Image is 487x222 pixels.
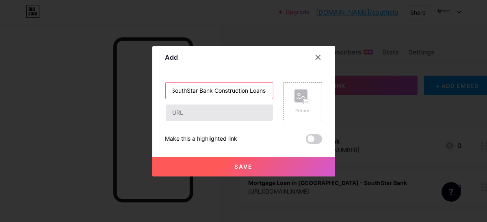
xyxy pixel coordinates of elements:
[294,108,311,114] div: Picture
[152,157,335,176] button: Save
[165,52,178,62] div: Add
[166,83,273,99] input: Title
[165,134,238,144] div: Make this a highlighted link
[166,104,273,121] input: URL
[234,163,253,170] span: Save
